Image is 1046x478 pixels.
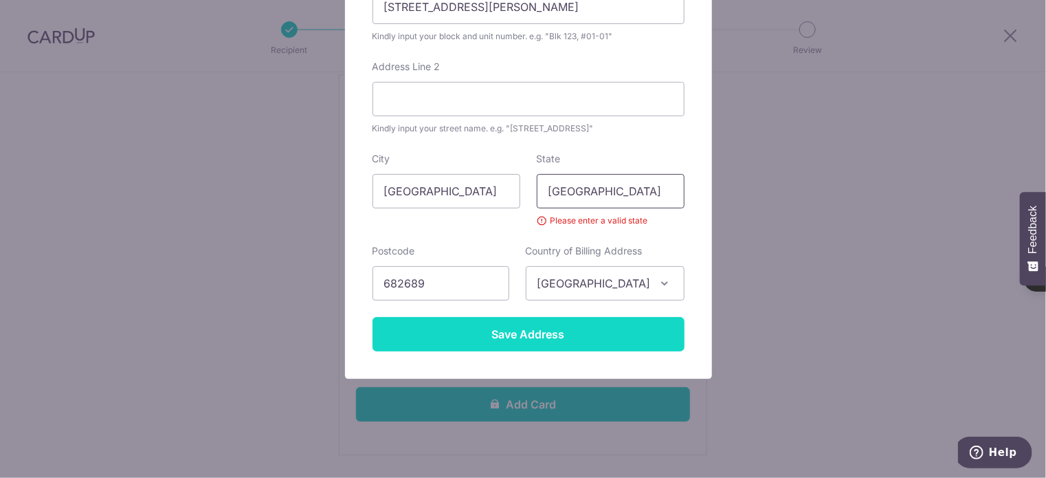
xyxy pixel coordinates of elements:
[372,152,390,166] label: City
[1027,206,1039,254] span: Feedback
[958,437,1032,471] iframe: Opens a widget where you can find more information
[372,122,685,135] div: Kindly input your street name. e.g. "[STREET_ADDRESS]"
[537,152,561,166] label: State
[372,317,685,351] input: Save Address
[537,214,685,228] div: Please enter a valid state
[526,266,685,301] span: Singapore
[1020,192,1046,285] button: Feedback - Show survey
[372,60,441,74] label: Address Line 2
[526,267,684,300] span: Singapore
[372,244,415,258] label: Postcode
[526,244,643,258] label: Country of Billing Address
